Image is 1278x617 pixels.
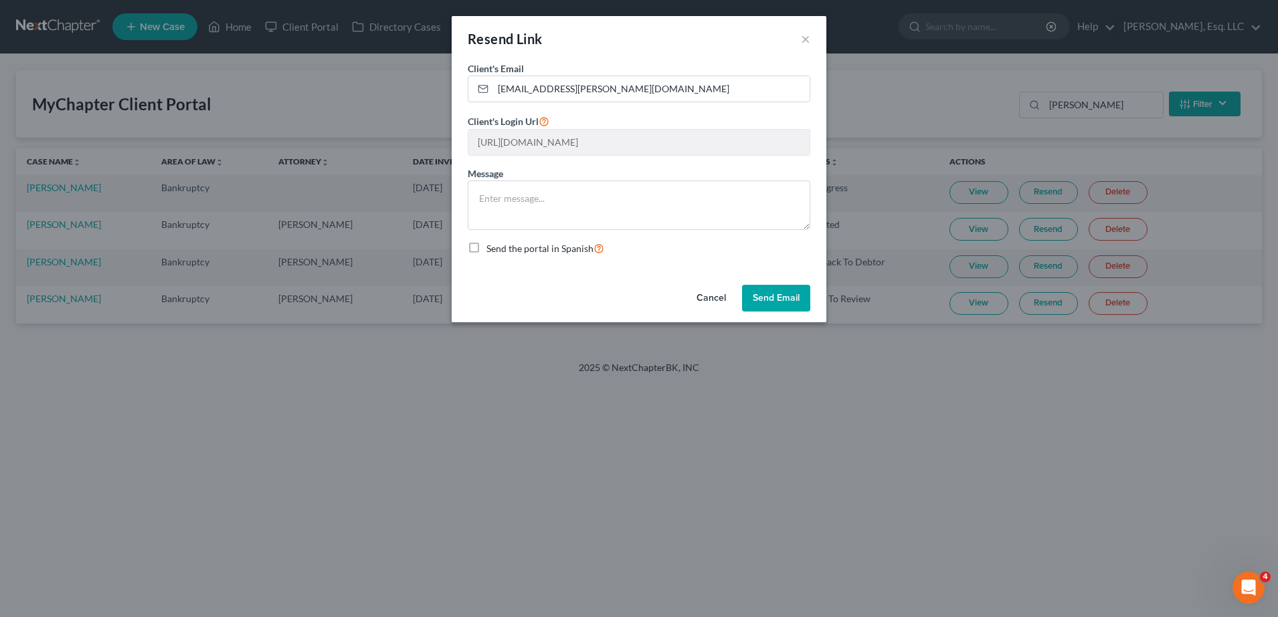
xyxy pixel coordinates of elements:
[801,31,810,47] button: ×
[468,63,524,74] span: Client's Email
[468,166,503,180] label: Message
[1260,572,1271,582] span: 4
[486,243,594,254] span: Send the portal in Spanish
[1233,572,1265,604] iframe: Intercom live chat
[468,130,810,155] input: --
[468,29,542,48] div: Resend Link
[742,285,810,312] button: Send Email
[686,285,737,312] button: Cancel
[493,76,810,102] input: Enter email...
[468,113,549,129] label: Client's Login Url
